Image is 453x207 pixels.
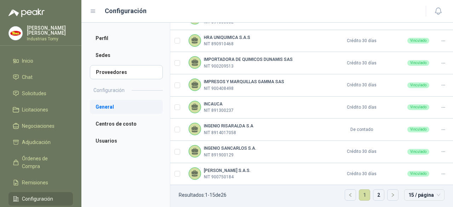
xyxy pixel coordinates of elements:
[329,74,395,97] td: Crédito 30 días
[204,35,250,40] b: HRA UNIQUIMICA S.A.S
[329,163,395,185] td: Crédito 30 días
[22,155,66,170] span: Órdenes de Compra
[8,176,73,189] a: Remisiones
[329,30,395,52] td: Crédito 30 días
[373,189,384,201] li: 2
[407,127,429,132] div: Vinculado
[22,106,48,114] span: Licitaciones
[204,174,234,180] p: NIT 900750184
[90,134,163,148] a: Usuarios
[407,171,429,177] div: Vinculado
[90,48,163,62] a: Sedes
[407,82,429,88] div: Vinculado
[22,90,46,97] span: Solicitudes
[407,104,429,110] div: Vinculado
[204,168,251,173] b: [PERSON_NAME] S.A.S.
[329,141,395,163] td: Crédito 30 días
[408,190,440,200] span: 15 / página
[93,86,125,94] h2: Configuración
[8,87,73,100] a: Solicitudes
[8,70,73,84] a: Chat
[345,189,356,201] li: Página anterior
[329,119,395,141] td: De contado
[22,138,51,146] span: Adjudicación
[329,52,395,74] td: Crédito 30 días
[204,102,223,107] b: INCAUCA
[8,103,73,116] a: Licitaciones
[8,192,73,206] a: Configuración
[204,107,234,114] p: NIT 891300237
[27,25,73,35] p: [PERSON_NAME] [PERSON_NAME]
[22,179,48,186] span: Remisiones
[329,97,395,119] td: Crédito 30 días
[204,123,253,128] b: INGENIO RISARALDA S.A
[204,152,234,159] p: NIT 891900129
[204,41,234,47] p: NIT 890910468
[22,73,33,81] span: Chat
[407,60,429,66] div: Vinculado
[22,195,53,203] span: Configuración
[359,190,370,200] a: 1
[407,38,429,44] div: Vinculado
[22,122,55,130] span: Negociaciones
[407,149,429,155] div: Vinculado
[391,193,395,197] span: right
[345,190,356,200] button: left
[90,100,163,114] a: General
[373,190,384,200] a: 2
[8,54,73,68] a: Inicio
[9,27,22,40] img: Company Logo
[179,192,226,197] p: Resultados: 1 - 15 de 26
[27,37,73,41] p: Industrias Tomy
[8,152,73,173] a: Órdenes de Compra
[204,85,234,92] p: NIT 900408498
[8,136,73,149] a: Adjudicación
[359,189,370,201] li: 1
[404,189,445,201] div: tamaño de página
[388,190,398,200] button: right
[8,119,73,133] a: Negociaciones
[387,189,398,201] li: Página siguiente
[105,6,147,16] h1: Configuración
[204,63,234,70] p: NIT 900209513
[22,57,33,65] span: Inicio
[90,117,163,131] a: Centros de costo
[204,146,256,151] b: INGENIO SANCARLOS S.A.
[204,79,284,84] b: IMPRESOS Y MARQUILLAS GAMMA SAS
[90,65,163,79] a: Proveedores
[204,130,236,136] p: NIT 8914017058
[204,57,293,62] b: IMPORTADORA DE QUIMICOS DUNAMIS SAS
[8,8,45,17] img: Logo peakr
[348,193,352,197] span: left
[90,31,163,45] a: Perfil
